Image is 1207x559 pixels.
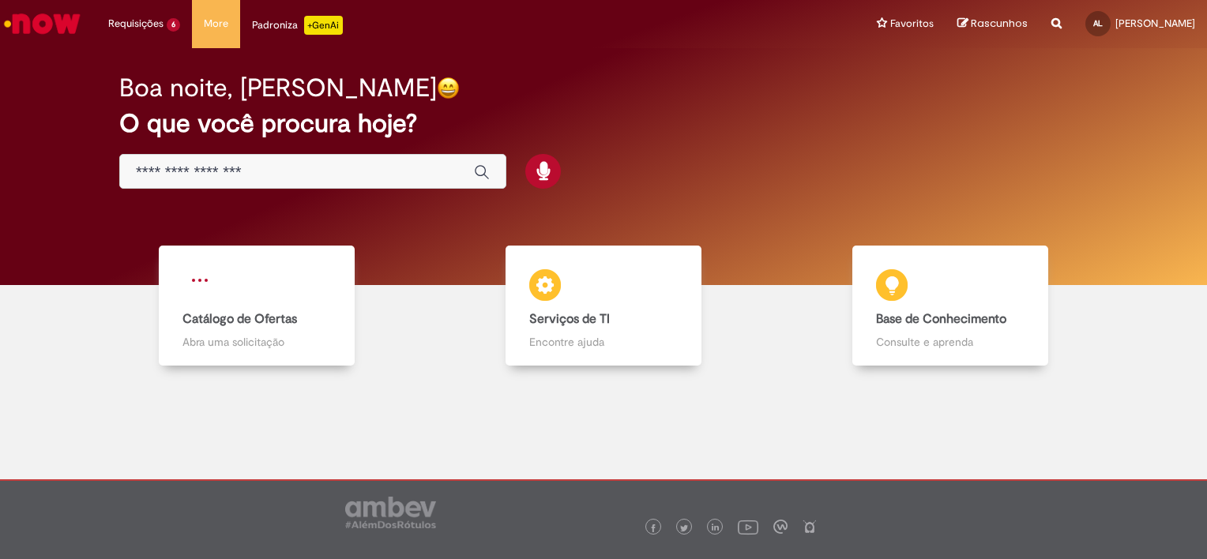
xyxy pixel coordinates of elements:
img: logo_footer_linkedin.png [712,523,720,533]
b: Serviços de TI [529,311,610,327]
img: happy-face.png [437,77,460,99]
img: ServiceNow [2,8,83,39]
img: logo_footer_twitter.png [680,524,688,532]
a: Catálogo de Ofertas Abra uma solicitação [83,246,430,366]
a: Base de Conhecimento Consulte e aprenda [777,246,1124,366]
b: Base de Conhecimento [876,311,1006,327]
span: Requisições [108,16,164,32]
span: Favoritos [890,16,934,32]
b: Catálogo de Ofertas [182,311,297,327]
img: logo_footer_youtube.png [738,516,758,537]
h2: O que você procura hoje? [119,110,1088,137]
a: Serviços de TI Encontre ajuda [430,246,776,366]
p: +GenAi [304,16,343,35]
img: logo_footer_workplace.png [773,520,788,534]
div: Padroniza [252,16,343,35]
span: 6 [167,18,180,32]
span: AL [1093,18,1103,28]
p: Abra uma solicitação [182,334,331,350]
p: Consulte e aprenda [876,334,1025,350]
span: More [204,16,228,32]
img: logo_footer_facebook.png [649,524,657,532]
img: logo_footer_ambev_rotulo_gray.png [345,497,436,528]
h2: Boa noite, [PERSON_NAME] [119,74,437,102]
img: logo_footer_naosei.png [803,520,817,534]
span: [PERSON_NAME] [1115,17,1195,30]
span: Rascunhos [971,16,1028,31]
p: Encontre ajuda [529,334,678,350]
a: Rascunhos [957,17,1028,32]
